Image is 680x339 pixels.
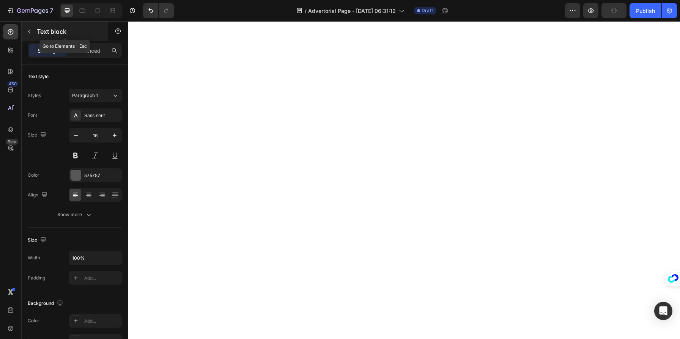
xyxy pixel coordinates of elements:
[143,3,174,18] div: Undo/Redo
[84,318,120,325] div: Add...
[72,92,98,99] span: Paragraph 1
[6,139,18,145] div: Beta
[28,92,41,99] div: Styles
[28,190,49,200] div: Align
[28,317,39,324] div: Color
[28,298,65,309] div: Background
[636,7,655,15] div: Publish
[28,208,122,221] button: Show more
[305,7,307,15] span: /
[630,3,661,18] button: Publish
[50,6,53,15] p: 7
[28,235,48,245] div: Size
[308,7,396,15] span: Advertorial Page - [DATE] 06:31:12
[654,302,672,320] div: Open Intercom Messenger
[69,251,121,265] input: Auto
[28,130,48,140] div: Size
[3,3,57,18] button: 7
[75,47,101,55] p: Advanced
[28,172,39,179] div: Color
[28,275,45,281] div: Padding
[69,89,122,102] button: Paragraph 1
[38,47,59,55] p: Settings
[57,211,93,218] div: Show more
[7,81,18,87] div: 450
[28,112,37,119] div: Font
[84,172,120,179] div: 575757
[84,112,120,119] div: Sans-serif
[37,27,101,36] p: Text block
[128,21,680,339] iframe: Design area
[28,73,49,80] div: Text style
[84,275,120,282] div: Add...
[28,254,40,261] div: Width
[422,7,433,14] span: Draft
